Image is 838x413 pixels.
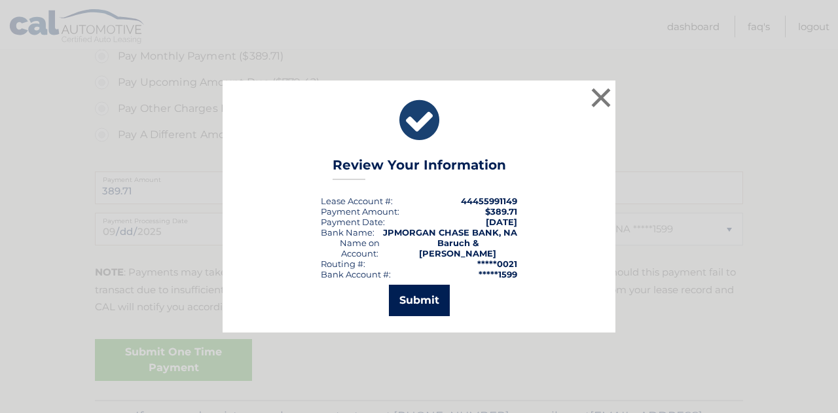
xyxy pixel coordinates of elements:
div: Routing #: [321,259,365,269]
strong: Baruch & [PERSON_NAME] [419,238,496,259]
div: Lease Account #: [321,196,393,206]
strong: 44455991149 [461,196,517,206]
h3: Review Your Information [333,157,506,180]
div: Bank Name: [321,227,374,238]
div: Payment Amount: [321,206,399,217]
span: $389.71 [485,206,517,217]
div: Name on Account: [321,238,399,259]
button: × [588,84,614,111]
button: Submit [389,285,450,316]
span: Payment Date [321,217,383,227]
span: [DATE] [486,217,517,227]
div: Bank Account #: [321,269,391,279]
div: : [321,217,385,227]
strong: JPMORGAN CHASE BANK, NA [383,227,517,238]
